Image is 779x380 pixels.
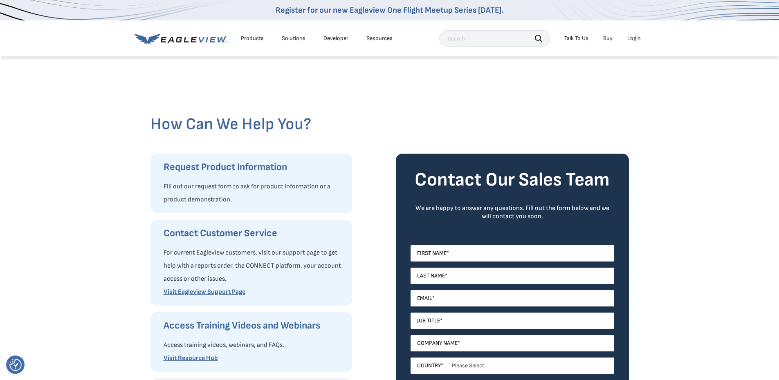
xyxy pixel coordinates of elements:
h3: Request Product Information [164,161,344,174]
div: We are happy to answer any questions. Fill out the form below and we will contact you soon. [411,204,614,221]
a: Visit Resource Hub [164,354,218,362]
a: Visit Eagleview Support Page [164,288,245,296]
div: Resources [366,35,393,42]
img: Revisit consent button [9,359,22,371]
div: Talk To Us [564,35,588,42]
div: Products [241,35,264,42]
h3: Access Training Videos and Webinars [164,319,344,332]
a: Register for our new Eagleview One Flight Meetup Series [DATE]. [276,5,504,15]
h2: How Can We Help You? [150,114,629,134]
p: Access training videos, webinars, and FAQs. [164,339,344,352]
button: Consent Preferences [9,359,22,371]
h3: Contact Customer Service [164,227,344,240]
p: Fill out our request form to ask for product information or a product demonstration. [164,180,344,206]
strong: Contact Our Sales Team [415,169,610,191]
a: Buy [603,35,613,42]
div: Login [627,35,641,42]
div: Solutions [282,35,305,42]
p: For current Eagleview customers, visit our support page to get help with a reports order, the CON... [164,246,344,286]
a: Developer [323,35,348,42]
input: Search [439,30,550,47]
